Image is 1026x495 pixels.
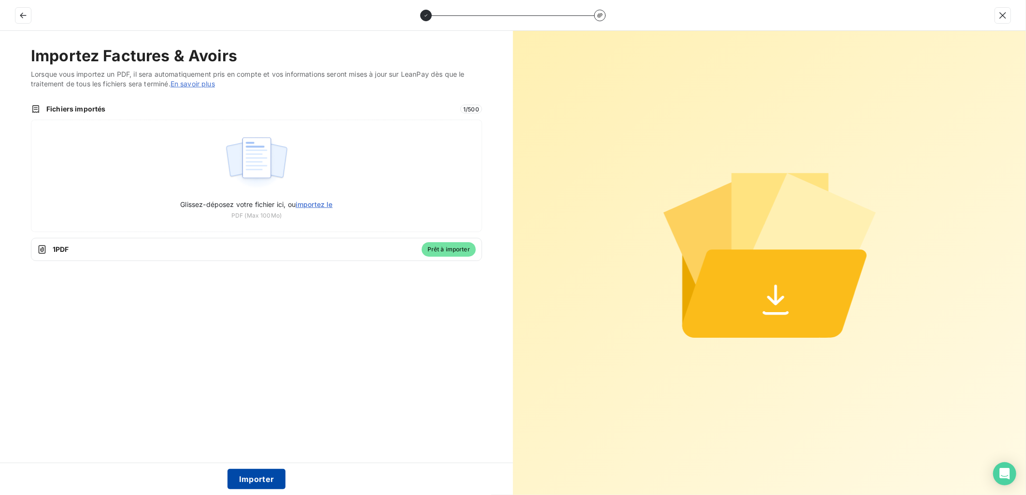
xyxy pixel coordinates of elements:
span: importez le [296,200,333,208]
span: Fichiers importés [46,104,455,114]
div: Open Intercom Messenger [993,462,1016,485]
span: Prêt à importer [422,242,476,257]
span: PDF (Max 100Mo) [231,211,282,220]
h2: Importez Factures & Avoirs [31,46,482,66]
button: Importer [228,469,286,489]
span: 1 PDF [53,245,416,254]
span: 1 / 500 [460,105,482,113]
span: Glissez-déposez votre fichier ici, ou [180,200,332,208]
span: Lorsque vous importez un PDF, il sera automatiquement pris en compte et vos informations seront m... [31,69,482,89]
img: illustration [225,132,289,193]
a: En savoir plus [171,80,215,88]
